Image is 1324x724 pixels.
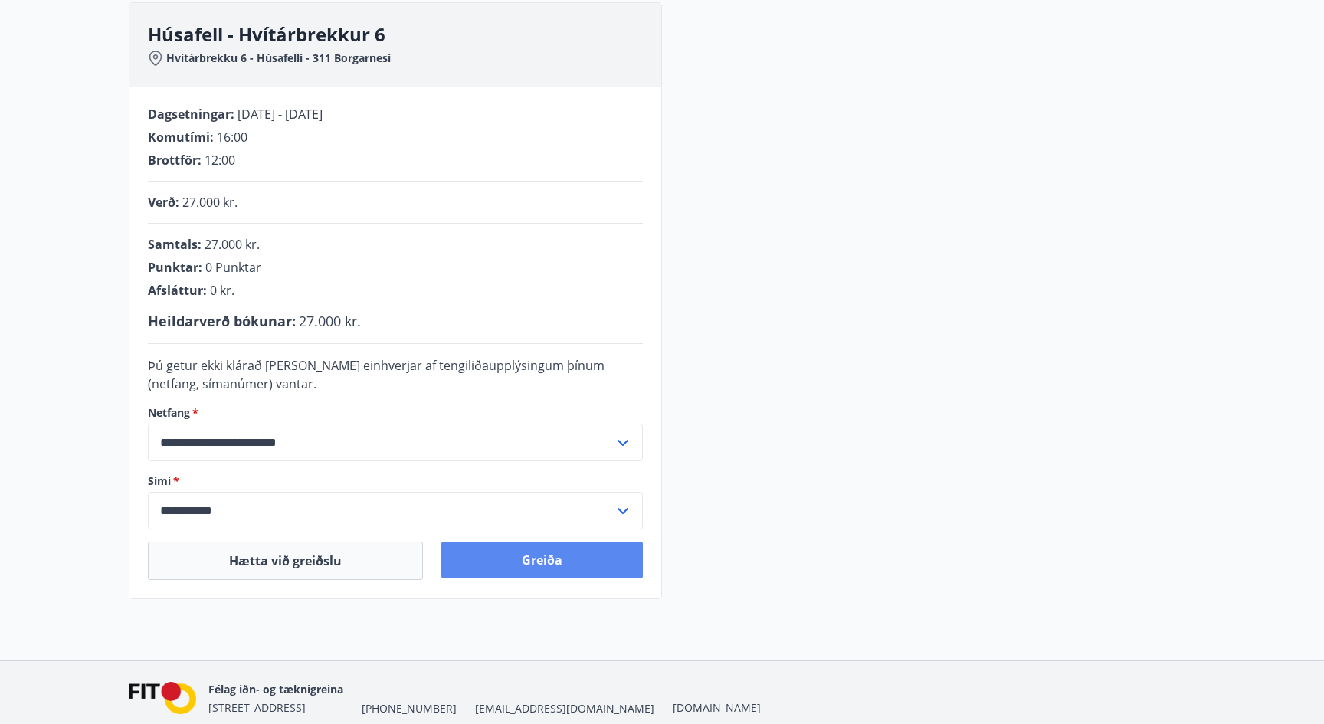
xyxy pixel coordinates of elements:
[205,236,260,253] span: 27.000 kr.
[299,312,361,330] span: 27.000 kr.
[210,282,234,299] span: 0 kr.
[148,405,643,421] label: Netfang
[238,106,323,123] span: [DATE] - [DATE]
[148,152,202,169] span: Brottför :
[148,357,605,392] span: Þú getur ekki klárað [PERSON_NAME] einhverjar af tengiliðaupplýsingum þínum (netfang, símanúmer) ...
[205,259,261,276] span: 0 Punktar
[148,282,207,299] span: Afsláttur :
[217,129,247,146] span: 16:00
[148,106,234,123] span: Dagsetningar :
[441,542,643,578] button: Greiða
[475,701,654,716] span: [EMAIL_ADDRESS][DOMAIN_NAME]
[166,51,391,66] span: Hvítárbrekku 6 - Húsafelli - 311 Borgarnesi
[673,700,761,715] a: [DOMAIN_NAME]
[148,542,423,580] button: Hætta við greiðslu
[148,312,296,330] span: Heildarverð bókunar :
[148,194,179,211] span: Verð :
[148,129,214,146] span: Komutími :
[182,194,238,211] span: 27.000 kr.
[148,473,643,489] label: Sími
[129,682,196,715] img: FPQVkF9lTnNbbaRSFyT17YYeljoOGk5m51IhT0bO.png
[208,682,343,696] span: Félag iðn- og tæknigreina
[208,700,306,715] span: [STREET_ADDRESS]
[362,701,457,716] span: [PHONE_NUMBER]
[148,259,202,276] span: Punktar :
[148,236,202,253] span: Samtals :
[148,21,661,48] h3: Húsafell - Hvítárbrekkur 6
[205,152,235,169] span: 12:00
